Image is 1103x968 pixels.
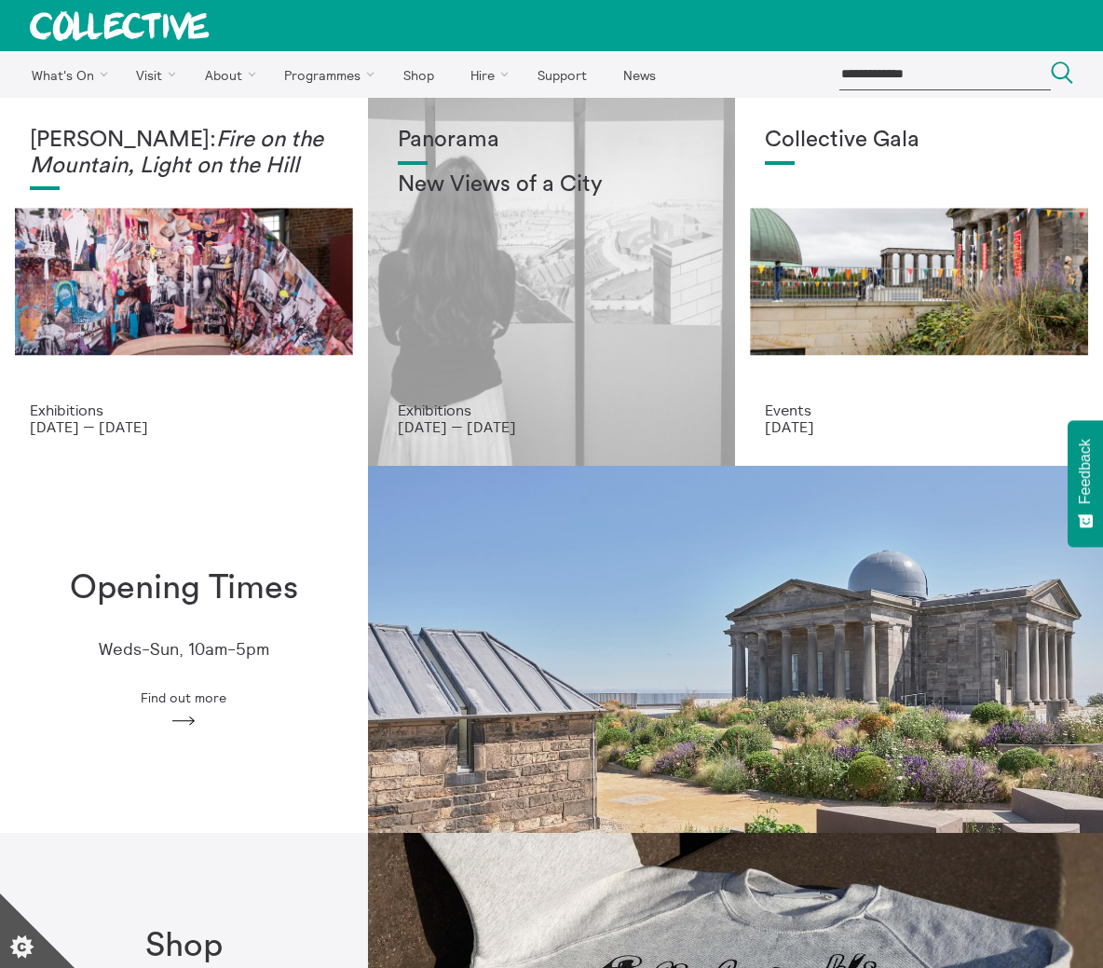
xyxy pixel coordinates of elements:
a: Collective Gala 2023. Image credit Sally Jubb. Collective Gala Events [DATE] [735,98,1103,466]
a: News [606,51,672,98]
a: Shop [387,51,450,98]
a: Hire [455,51,518,98]
p: Weds-Sun, 10am-5pm [99,640,269,660]
p: [DATE] — [DATE] [30,418,338,435]
a: Support [521,51,603,98]
h1: Opening Times [70,569,298,607]
p: [DATE] [765,418,1073,435]
h1: [PERSON_NAME]: [30,128,338,179]
img: Collective Gallery 2019 Photo Tom Nolan 236 2 [368,466,1103,834]
a: About [188,51,265,98]
em: Fire on the Mountain, Light on the Hill [30,129,323,177]
h1: Shop [145,927,223,965]
p: [DATE] — [DATE] [398,418,706,435]
a: What's On [15,51,116,98]
p: Exhibitions [398,402,706,418]
h2: New Views of a City [398,172,706,198]
span: Feedback [1077,439,1094,504]
a: Programmes [268,51,384,98]
a: Visit [120,51,185,98]
p: Exhibitions [30,402,338,418]
a: Collective Panorama June 2025 small file 8 Panorama New Views of a City Exhibitions [DATE] — [DATE] [368,98,736,466]
h1: Panorama [398,128,706,154]
h1: Collective Gala [765,128,1073,154]
button: Feedback - Show survey [1068,420,1103,547]
p: Events [765,402,1073,418]
span: Find out more [141,690,226,705]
